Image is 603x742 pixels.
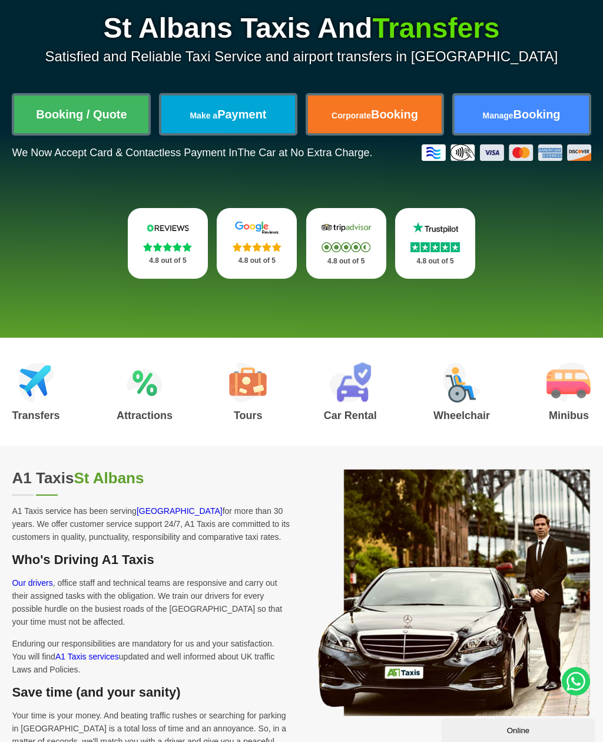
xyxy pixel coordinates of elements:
[12,637,290,676] p: Enduring our responsibilities are mandatory for us and your satisfaction. You will find updated a...
[143,242,192,252] img: Stars
[372,12,499,44] span: Transfers
[319,254,373,269] p: 4.8 out of 5
[127,362,163,403] img: Attractions
[422,144,591,161] img: Credit And Debit Cards
[313,469,591,716] img: A1 Taxis in St Albans
[229,410,267,421] h3: Tours
[12,410,59,421] h3: Transfers
[12,576,290,628] p: , office staff and technical teams are responsive and carry out their assigned tasks with the obl...
[74,469,144,487] span: St Albans
[324,410,377,421] h3: Car Rental
[12,14,591,42] h1: St Albans Taxis And
[442,716,597,742] iframe: chat widget
[14,95,148,133] a: Booking / Quote
[329,362,371,403] img: Car Rental
[443,362,481,403] img: Wheelchair
[306,208,386,279] a: Tripadvisor Stars 4.8 out of 5
[319,221,373,235] img: Tripadvisor
[229,362,267,403] img: Tours
[18,362,54,403] img: Airport Transfers
[12,578,52,588] a: Our drivers
[408,254,462,269] p: 4.8 out of 5
[395,208,475,279] a: Trustpilot Stars 4.8 out of 5
[308,95,442,133] a: CorporateBooking
[546,362,591,403] img: Minibus
[137,506,223,516] a: [GEOGRAPHIC_DATA]
[12,504,290,543] p: A1 Taxis service has been serving for more than 30 years. We offer customer service support 24/7,...
[190,111,217,120] span: Make a
[12,685,290,700] h3: Save time (and your sanity)
[410,242,460,252] img: Stars
[12,147,372,159] p: We Now Accept Card & Contactless Payment In
[128,208,208,279] a: Reviews.io Stars 4.8 out of 5
[141,253,195,268] p: 4.8 out of 5
[161,95,296,133] a: Make aPayment
[12,552,290,568] h3: Who's Driving A1 Taxis
[230,221,284,235] img: Google
[55,652,119,661] a: A1 Taxis services
[546,410,591,421] h3: Minibus
[482,111,513,120] span: Manage
[12,48,591,65] p: Satisfied and Reliable Taxi Service and airport transfers in [GEOGRAPHIC_DATA]
[322,242,370,252] img: Stars
[433,410,490,421] h3: Wheelchair
[230,253,284,268] p: 4.8 out of 5
[233,242,281,252] img: Stars
[332,111,371,120] span: Corporate
[455,95,589,133] a: ManageBooking
[237,147,372,159] span: The Car at No Extra Charge.
[408,221,462,235] img: Trustpilot
[141,221,195,235] img: Reviews.io
[217,208,297,279] a: Google Stars 4.8 out of 5
[117,410,173,421] h3: Attractions
[12,469,290,487] h2: A1 Taxis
